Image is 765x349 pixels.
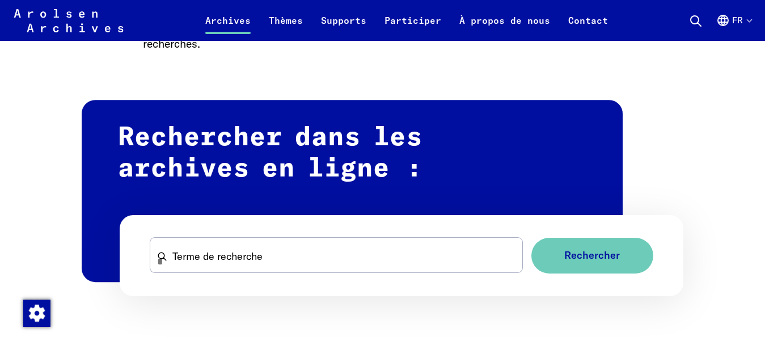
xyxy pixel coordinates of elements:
[196,14,260,41] a: Archives
[531,238,653,274] button: Rechercher
[716,14,751,41] button: Français, sélection de la langue
[450,14,559,41] a: À propos de nous
[23,299,50,326] div: Modification du consentement
[82,100,623,282] h2: Rechercher dans les archives en ligne :
[559,14,617,41] a: Contact
[260,14,312,41] a: Thèmes
[196,7,617,34] nav: Principal
[375,14,450,41] a: Participer
[312,14,375,41] a: Supports
[564,250,620,262] span: Rechercher
[23,300,50,327] img: Modification du consentement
